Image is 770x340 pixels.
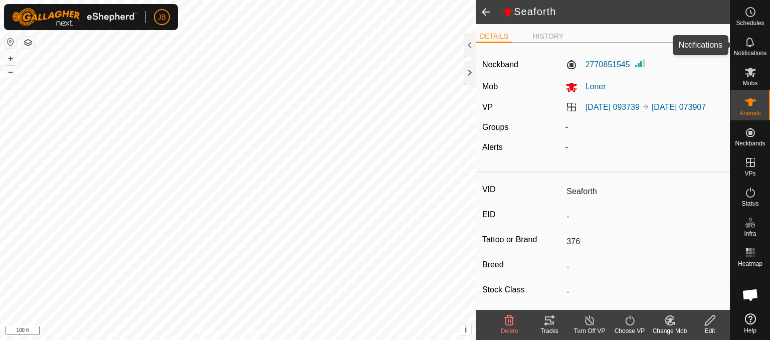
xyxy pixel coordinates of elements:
[569,326,610,335] div: Turn Off VP
[565,59,630,71] label: 2770851545
[561,121,728,133] div: -
[642,103,650,111] img: to
[5,53,17,65] button: +
[690,326,730,335] div: Edit
[482,143,503,151] label: Alerts
[744,171,755,177] span: VPs
[502,6,730,19] h2: Seaforth
[158,12,166,23] span: JB
[586,103,640,111] a: [DATE] 093739
[739,110,761,116] span: Animals
[529,326,569,335] div: Tracks
[738,261,762,267] span: Heatmap
[22,37,34,49] button: Map Layers
[482,82,498,91] label: Mob
[634,57,646,69] img: Signal strength
[482,208,562,221] label: EID
[460,324,471,335] button: i
[501,327,518,334] span: Delete
[528,31,567,42] li: HISTORY
[736,20,764,26] span: Schedules
[465,325,467,334] span: i
[610,326,650,335] div: Choose VP
[735,140,765,146] span: Neckbands
[248,327,277,336] a: Contact Us
[730,309,770,337] a: Help
[199,327,236,336] a: Privacy Policy
[482,233,562,246] label: Tattoo or Brand
[482,123,508,131] label: Groups
[482,258,562,271] label: Breed
[734,50,766,56] span: Notifications
[652,103,706,111] a: [DATE] 073907
[12,8,137,26] img: Gallagher Logo
[744,231,756,237] span: Infra
[744,327,756,333] span: Help
[741,201,758,207] span: Status
[743,80,757,86] span: Mobs
[561,141,728,153] div: -
[482,183,562,196] label: VID
[482,59,518,71] label: Neckband
[577,82,606,91] span: Loner
[5,36,17,48] button: Reset Map
[5,66,17,78] button: –
[482,103,493,111] label: VP
[476,31,512,43] li: DETAILS
[735,280,765,310] div: Open chat
[482,283,562,296] label: Stock Class
[482,308,562,321] label: Birth Day
[650,326,690,335] div: Change Mob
